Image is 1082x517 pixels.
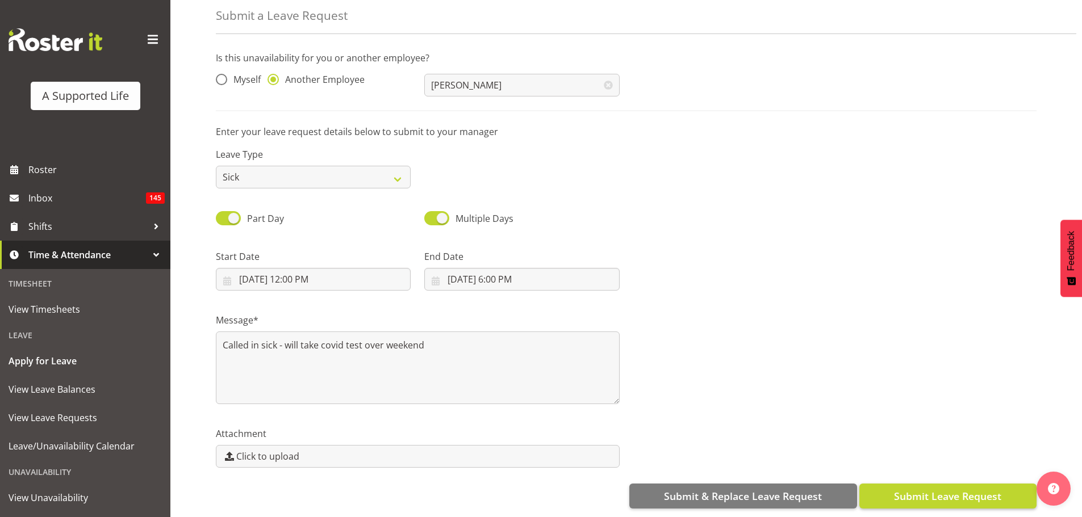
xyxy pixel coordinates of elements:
label: Attachment [216,427,620,440]
span: View Timesheets [9,301,162,318]
span: Time & Attendance [28,246,148,263]
span: Inbox [28,190,146,207]
span: Another Employee [279,74,365,85]
span: Shifts [28,218,148,235]
span: Leave/Unavailability Calendar [9,438,162,455]
label: Start Date [216,250,411,263]
a: Leave/Unavailability Calendar [3,432,168,460]
a: View Unavailability [3,484,168,512]
img: help-xxl-2.png [1048,483,1059,494]
span: Roster [28,161,165,178]
div: Timesheet [3,272,168,295]
span: View Unavailability [9,489,162,506]
p: Is this unavailability for you or another employee? [216,51,1037,65]
p: Enter your leave request details below to submit to your manager [216,125,1037,138]
span: Apply for Leave [9,352,162,369]
div: Unavailability [3,460,168,484]
a: Apply for Leave [3,347,168,375]
span: View Leave Balances [9,381,162,398]
label: Message* [216,313,620,327]
span: Feedback [1066,231,1076,271]
img: Rosterit website logo [9,28,102,51]
input: Click to select... [216,268,411,291]
button: Submit Leave Request [859,484,1037,508]
input: Click to select... [424,268,619,291]
label: Leave Type [216,148,411,161]
label: End Date [424,250,619,263]
span: 145 [146,192,165,204]
a: View Leave Balances [3,375,168,403]
span: View Leave Requests [9,409,162,426]
span: Submit & Replace Leave Request [664,489,822,503]
span: Myself [227,74,261,85]
a: View Leave Requests [3,403,168,432]
span: Multiple Days [456,212,513,225]
span: Submit Leave Request [894,489,1001,503]
div: Leave [3,323,168,347]
button: Feedback - Show survey [1060,220,1082,297]
button: Submit & Replace Leave Request [629,484,857,508]
span: Part Day [247,212,284,225]
h4: Submit a Leave Request [216,9,348,22]
span: Click to upload [236,449,299,463]
input: Select Employee [424,74,619,96]
div: A Supported Life [42,87,129,104]
a: View Timesheets [3,295,168,323]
